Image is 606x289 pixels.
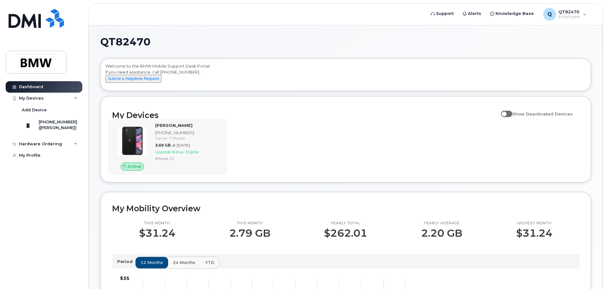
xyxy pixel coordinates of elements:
[324,227,367,239] p: $262.01
[421,221,462,226] p: Yearly average
[173,259,195,266] span: 24 months
[155,156,221,161] div: iPhone 11
[205,259,214,266] span: YTD
[100,37,150,47] span: QT82470
[155,149,184,154] span: Upgrade Status:
[139,227,175,239] p: $31.24
[516,227,552,239] p: $31.24
[120,275,129,281] tspan: $35
[229,221,270,226] p: This month
[578,261,601,284] iframe: Messenger Launcher
[172,143,190,148] span: at [DATE]
[117,126,148,156] img: iPhone_11.jpg
[105,76,161,81] a: Submit a Helpdesk Request
[155,143,171,148] span: 3.69 GB
[117,259,135,265] p: Period
[105,63,586,89] div: Welcome to the BMW Mobile Support Desk Portal If you need assistance, call [PHONE_NUMBER].
[155,135,221,141] div: Carrier: T-Mobile
[421,227,462,239] p: 2.20 GB
[155,123,193,128] strong: [PERSON_NAME]
[155,130,221,136] div: [PHONE_NUMBER]
[105,75,161,83] button: Submit a Helpdesk Request
[186,149,199,154] span: Eligible
[139,221,175,226] p: This month
[501,108,506,113] input: Show Deactivated Devices
[512,111,573,116] span: Show Deactivated Devices
[112,122,223,171] a: Active[PERSON_NAME][PHONE_NUMBER]Carrier: T-Mobile3.69 GBat [DATE]Upgrade Status:EligibleiPhone 11
[128,163,141,169] span: Active
[324,221,367,226] p: Yearly total
[112,110,498,120] h2: My Devices
[229,227,270,239] p: 2.79 GB
[112,204,579,213] h2: My Mobility Overview
[516,221,552,226] p: Highest month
